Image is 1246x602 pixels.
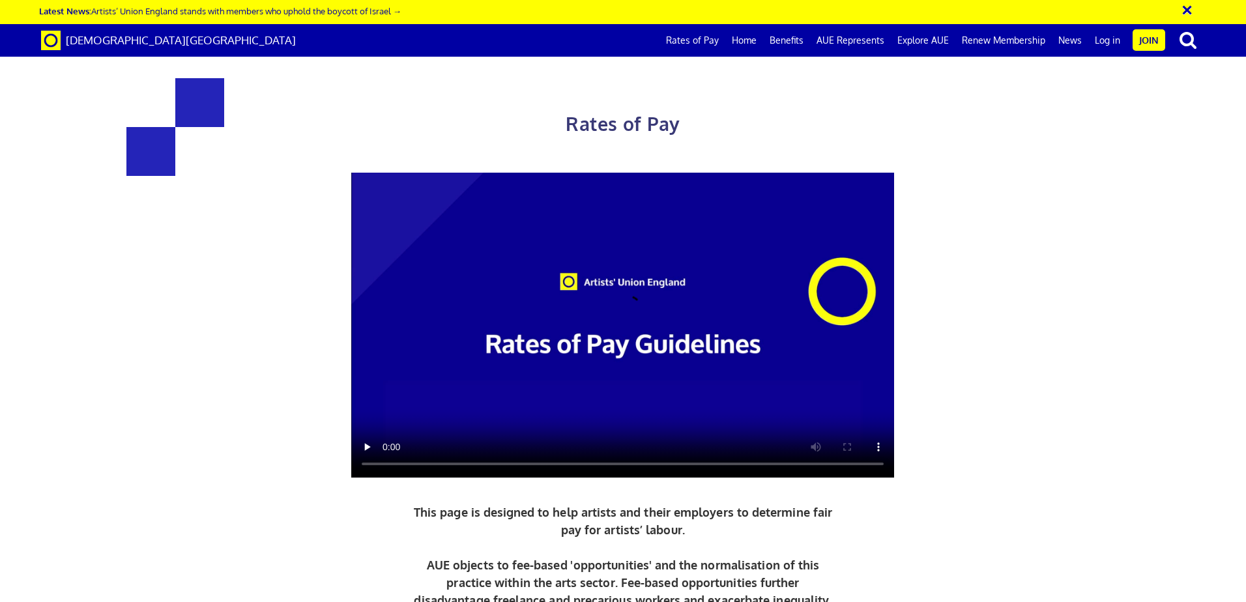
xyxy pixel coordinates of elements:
[1133,29,1165,51] a: Join
[39,5,91,16] strong: Latest News:
[763,24,810,57] a: Benefits
[1088,24,1127,57] a: Log in
[1052,24,1088,57] a: News
[1168,26,1208,53] button: search
[566,112,680,136] span: Rates of Pay
[955,24,1052,57] a: Renew Membership
[39,5,401,16] a: Latest News:Artists’ Union England stands with members who uphold the boycott of Israel →
[66,33,296,47] span: [DEMOGRAPHIC_DATA][GEOGRAPHIC_DATA]
[659,24,725,57] a: Rates of Pay
[31,24,306,57] a: Brand [DEMOGRAPHIC_DATA][GEOGRAPHIC_DATA]
[725,24,763,57] a: Home
[891,24,955,57] a: Explore AUE
[810,24,891,57] a: AUE Represents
